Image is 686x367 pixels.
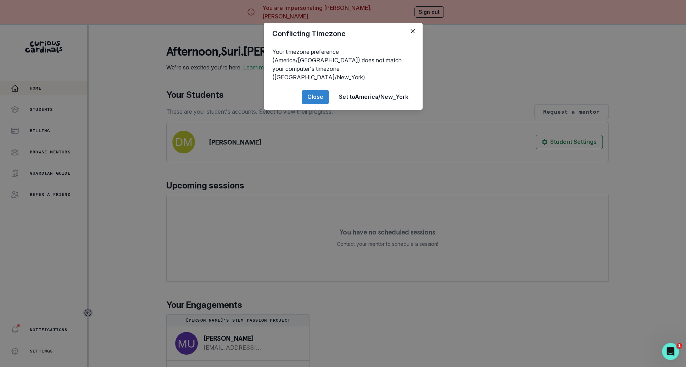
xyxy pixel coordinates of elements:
[333,90,414,104] button: Set toAmerica/New_York
[662,343,679,360] iframe: Intercom live chat
[264,23,423,45] header: Conflicting Timezone
[676,343,682,349] span: 1
[264,45,423,84] div: Your timezone preference (America/[GEOGRAPHIC_DATA]) does not match your computer's timezone ([GE...
[302,90,329,104] button: Close
[407,26,418,37] button: Close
